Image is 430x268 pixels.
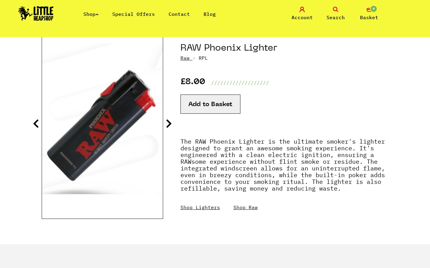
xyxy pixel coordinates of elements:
img: Little Head Shop Logo [18,6,54,21]
a: Raw [180,55,190,61]
a: Search [320,7,351,21]
h1: RAW Phoenix Lighter [180,43,389,54]
a: Shop [83,11,99,17]
p: £8.00 [180,79,205,86]
span: Account [292,14,313,21]
a: Contact [169,11,190,17]
span: 0 [370,5,377,13]
span: Basket [360,14,378,21]
button: Add to Basket [180,95,240,114]
img: RAW Phoenix Lighter image 1 [42,43,163,194]
p: The RAW Phoenix Lighter is the ultimate smoker's lighter designed to grant an awesome smoking exp... [180,138,389,198]
span: Search [327,14,345,21]
a: Shop Lighters [180,204,220,210]
a: Special Offers [112,11,155,17]
p: /////////////////// [211,79,269,86]
p: · RPL [180,54,389,62]
a: 0 Basket [354,7,384,21]
a: Blog [204,11,216,17]
a: Shop Raw [233,204,258,210]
